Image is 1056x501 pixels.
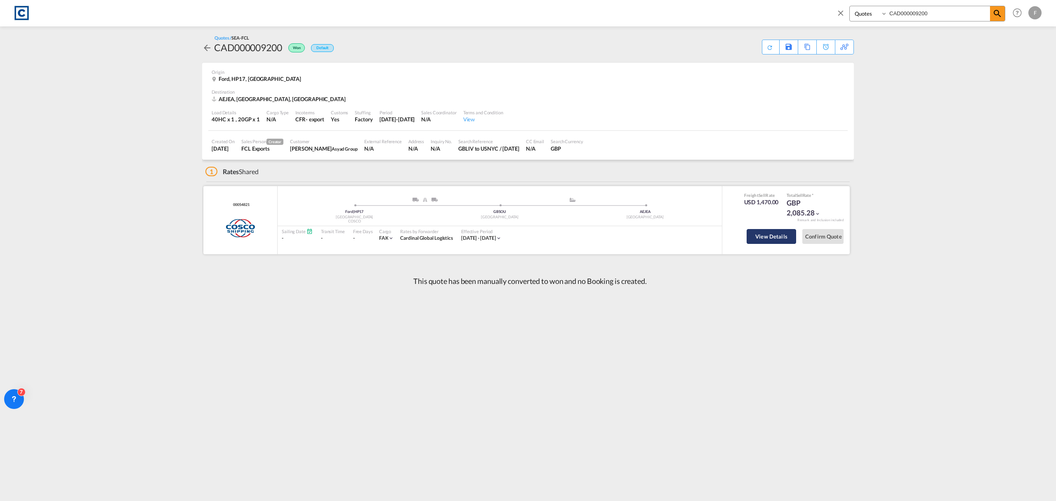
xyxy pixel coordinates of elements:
[744,198,779,206] div: USD 1,470.00
[992,9,1002,19] md-icon: icon-magnify
[568,198,577,202] md-icon: assets/icons/custom/ship-fill.svg
[463,116,503,123] div: View
[355,116,372,123] div: Factory Stuffing
[212,109,260,116] div: Load Details
[212,95,348,103] div: AEJEA, Jebel Ali, Middle East
[225,218,255,239] img: COSCO
[282,219,427,224] div: COSCO
[526,145,544,152] div: N/A
[214,41,282,54] div: CAD000009200
[214,35,249,41] div: Quotes /SEA-FCL
[427,215,572,220] div: [GEOGRAPHIC_DATA]
[212,75,303,83] div: Ford, HP17, United Kingdom
[458,145,519,152] div: GBLIV to USNYC / 5 Aug 2025
[551,138,583,144] div: Search Currency
[223,168,239,175] span: Rates
[364,145,402,152] div: N/A
[321,235,345,242] div: -
[766,40,775,51] div: Quote PDF is not available at this time
[787,198,828,218] div: GBP 2,085.28
[836,8,845,17] md-icon: icon-close
[290,138,358,144] div: Customer
[231,202,249,208] span: 00054821
[400,228,453,234] div: Rates by Forwarder
[461,228,502,234] div: Effective Period
[353,209,354,214] span: |
[408,145,424,152] div: N/A
[461,235,496,241] span: [DATE] - [DATE]
[306,116,324,123] div: - export
[431,138,452,144] div: Inquiry No.
[796,193,803,198] span: Sell
[202,43,212,53] md-icon: icon-arrow-left
[551,145,583,152] div: GBP
[295,109,324,116] div: Incoterms
[421,109,456,116] div: Sales Coordinator
[202,41,214,54] div: icon-arrow-left
[431,145,452,152] div: N/A
[400,235,453,241] span: Cardinal Global Logistics
[811,193,813,198] span: Subject to Remarks
[496,235,502,241] md-icon: icon-chevron-down
[12,4,31,22] img: 1fdb9190129311efbfaf67cbb4249bed.jpeg
[747,229,796,244] button: View Details
[212,116,260,123] div: 40HC x 1 , 20GP x 1
[573,215,718,220] div: [GEOGRAPHIC_DATA]
[458,138,519,144] div: Search Reference
[379,109,415,116] div: Period
[990,6,1005,21] span: icon-magnify
[766,44,773,51] md-icon: icon-refresh
[241,138,283,145] div: Sales Person
[353,228,373,234] div: Free Days
[212,89,844,95] div: Destination
[295,116,306,123] div: CFR
[461,235,496,242] div: 01 Aug 2025 - 31 Aug 2025
[231,202,249,208] div: Contract / Rate Agreement / Tariff / Spot Pricing Reference Number: 00054821
[321,228,345,234] div: Transit Time
[353,235,355,242] div: -
[241,145,283,152] div: FCL Exports
[212,138,235,144] div: Created On
[412,198,419,202] img: ROAD
[379,116,415,123] div: 31 Aug 2025
[266,139,283,145] span: Creator
[205,167,259,176] div: Shared
[408,138,424,144] div: Address
[282,215,427,220] div: [GEOGRAPHIC_DATA]
[219,76,301,82] span: Ford, HP17, [GEOGRAPHIC_DATA]
[423,198,427,202] img: RAIL
[573,209,718,215] div: AEJEA
[354,209,364,214] span: HP17
[780,40,798,54] div: Save As Template
[802,229,844,244] button: Confirm Quote
[388,235,394,241] md-icon: icon-chevron-down
[306,228,313,234] md-icon: Schedules Available
[1010,6,1024,20] span: Help
[282,41,307,54] div: Won
[744,192,779,198] div: Freight Rate
[282,228,313,234] div: Sailing Date
[355,109,372,116] div: Stuffing
[282,235,313,242] div: -
[427,209,572,215] div: GBSOU
[379,228,394,234] div: Cargo
[787,192,828,198] div: Total Rate
[332,146,358,151] span: Asyad Group
[836,6,849,26] span: icon-close
[1028,6,1042,19] div: F
[266,116,289,123] div: N/A
[400,235,453,242] div: Cardinal Global Logistics
[431,198,438,202] img: ROAD
[354,198,500,206] div: Pickup ModeService Type West Sussex, England,TruckRail; Truck
[526,138,544,144] div: CC Email
[409,276,647,286] p: This quote has been manually converted to won and no Booking is created.
[212,145,235,152] div: 5 Aug 2025
[293,45,303,53] span: Won
[379,235,389,241] span: FAK
[815,211,820,217] md-icon: icon-chevron-down
[290,145,358,152] div: Marie Joy Kenlijan
[887,6,990,21] input: Enter Quotation Number
[212,69,844,75] div: Origin
[791,218,850,222] div: Remark and Inclusion included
